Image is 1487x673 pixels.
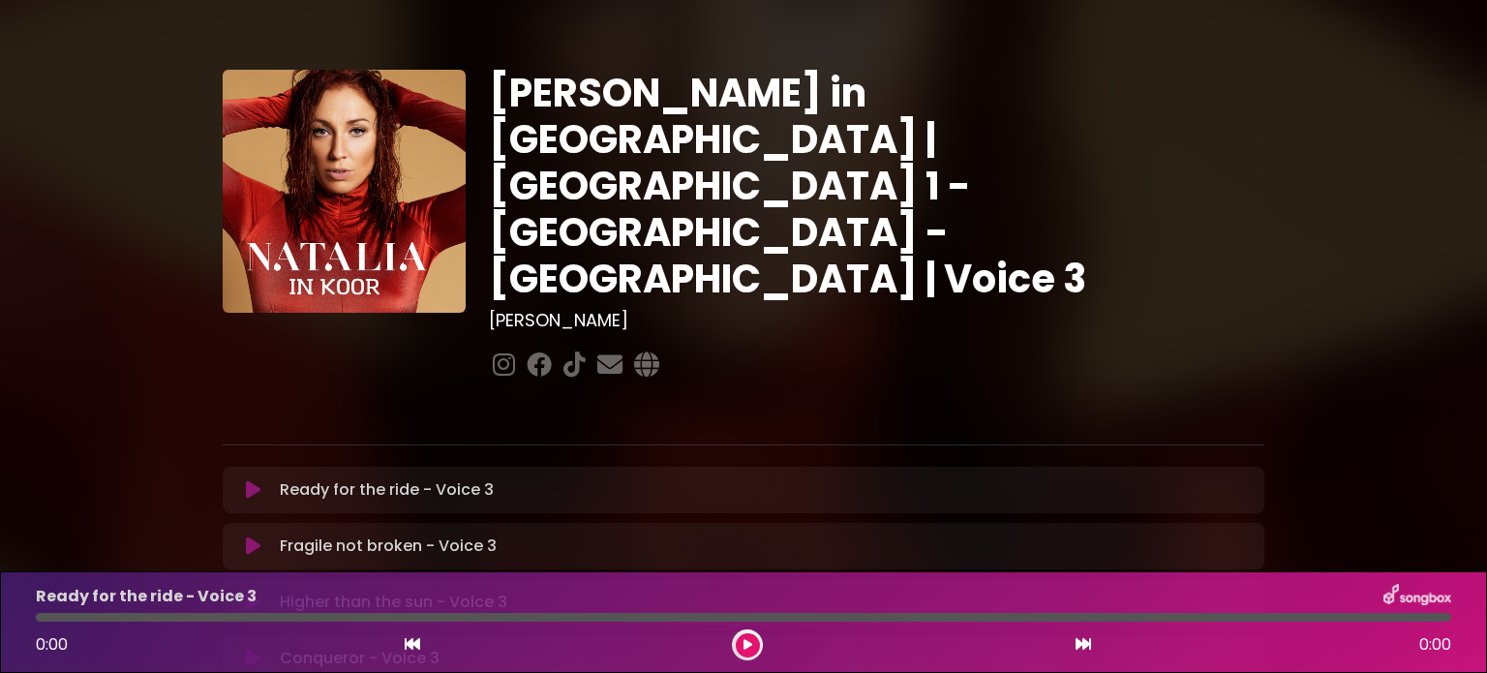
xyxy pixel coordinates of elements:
span: 0:00 [36,633,68,656]
p: Fragile not broken - Voice 3 [280,535,497,558]
p: Ready for the ride - Voice 3 [280,478,494,502]
span: 0:00 [1419,633,1451,657]
img: songbox-logo-white.png [1383,584,1451,609]
p: Ready for the ride - Voice 3 [36,585,257,608]
h1: [PERSON_NAME] in [GEOGRAPHIC_DATA] | [GEOGRAPHIC_DATA] 1 - [GEOGRAPHIC_DATA] - [GEOGRAPHIC_DATA] ... [489,70,1264,302]
h3: [PERSON_NAME] [489,310,1264,331]
img: YTVS25JmS9CLUqXqkEhs [223,70,466,313]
